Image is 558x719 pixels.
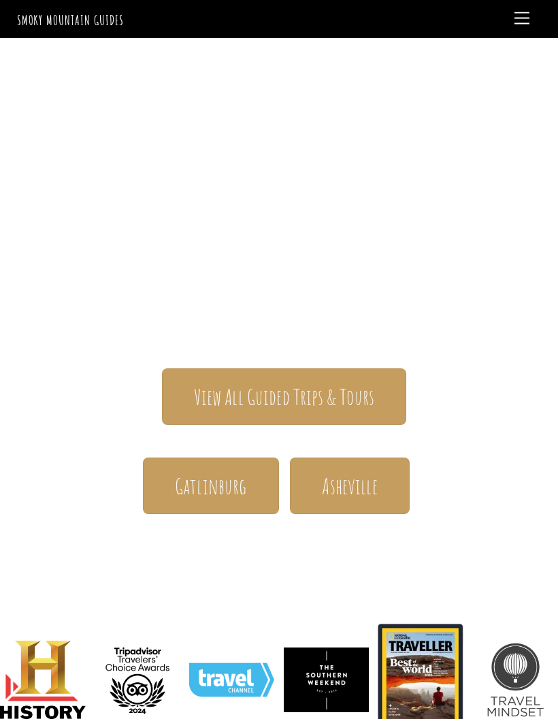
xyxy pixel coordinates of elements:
[290,458,410,514] a: Asheville
[17,122,542,179] span: Smoky Mountain Guides
[17,179,542,328] span: The ONLY one-stop, full Service Guide Company for the Gatlinburg and [GEOGRAPHIC_DATA] side of th...
[189,648,275,712] img: Travel_Channel
[17,12,124,29] a: Smoky Mountain Guides
[175,472,247,500] span: Gatlinburg
[162,368,406,425] a: View All Guided Trips & Tours
[143,458,279,514] a: Gatlinburg
[322,472,377,500] span: Asheville
[284,648,370,712] img: ece09f7c36744c8fa1a1437cfc0e485a-hd
[17,558,542,589] h1: Your adventure starts here.
[508,5,536,32] a: Menu
[194,383,374,411] span: View All Guided Trips & Tours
